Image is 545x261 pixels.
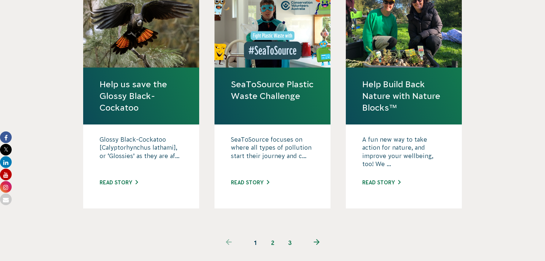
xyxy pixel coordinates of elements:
a: Read story [100,180,138,185]
span: 1 [246,234,264,252]
a: SeaToSource Plastic Waste Challenge [231,78,314,102]
a: Read story [231,180,269,185]
a: 3 [281,234,299,252]
p: SeaToSource focuses on where all types of pollution start their journey and c... [231,135,314,172]
ul: Pagination [211,234,334,252]
p: Glossy Black-Cockatoo [Calyptorhynchus lathami], or ‘Glossies’ as they are af... [100,135,183,172]
a: 2 [264,234,281,252]
a: Help us save the Glossy Black-Cockatoo [100,78,183,114]
p: A fun new way to take action for nature, and improve your wellbeing, too! We ... [362,135,445,172]
a: Read story [362,180,401,185]
a: Help Build Back Nature with Nature Blocks™ [362,78,445,114]
a: Next page [299,234,334,252]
